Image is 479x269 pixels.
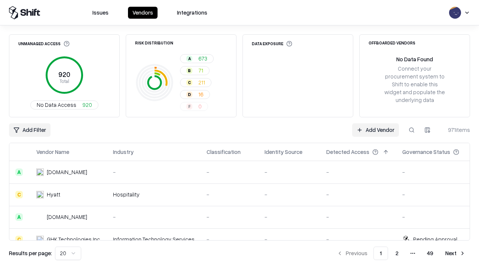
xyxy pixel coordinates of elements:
img: Hyatt [36,191,44,198]
div: Identity Source [265,148,302,156]
a: Add Vendor [352,123,399,137]
button: C211 [180,78,211,87]
nav: pagination [332,247,470,260]
div: Pending Approval [413,235,457,243]
div: Hospitality [113,191,195,198]
div: Governance Status [402,148,450,156]
button: D16 [180,90,210,99]
div: - [113,168,195,176]
button: Next [441,247,470,260]
button: 1 [373,247,388,260]
div: Information Technology Services [113,235,195,243]
div: - [265,213,314,221]
div: Risk Distribution [135,41,173,45]
div: - [207,235,253,243]
img: intrado.com [36,168,44,176]
div: - [402,168,471,176]
div: No Data Found [396,55,433,63]
span: 71 [198,67,203,74]
div: - [402,191,471,198]
button: Vendors [128,7,158,19]
div: - [326,191,390,198]
div: Offboarded Vendors [369,41,415,45]
div: C [186,80,192,86]
button: Integrations [173,7,212,19]
span: 211 [198,78,205,86]
div: - [265,235,314,243]
div: A [15,213,23,221]
div: Vendor Name [36,148,69,156]
span: 920 [82,101,92,109]
div: [DOMAIN_NAME] [47,213,87,221]
button: Issues [88,7,113,19]
div: GHK Technologies Inc. [47,235,101,243]
tspan: 920 [58,70,70,78]
span: No Data Access [37,101,76,109]
div: A [15,168,23,176]
img: GHK Technologies Inc. [36,236,44,243]
div: - [402,213,471,221]
div: - [265,191,314,198]
p: Results per page: [9,249,52,257]
div: Hyatt [47,191,60,198]
button: A673 [180,54,214,63]
span: 673 [198,55,207,62]
div: 971 items [440,126,470,134]
div: D [186,92,192,98]
div: C [15,236,23,243]
button: 49 [421,247,439,260]
div: Classification [207,148,241,156]
button: 2 [390,247,405,260]
div: - [207,213,253,221]
div: C [15,191,23,198]
span: 16 [198,90,204,98]
div: B [186,68,192,74]
div: - [326,235,390,243]
button: No Data Access920 [30,101,98,109]
div: - [113,213,195,221]
div: - [326,168,390,176]
div: - [326,213,390,221]
div: Data Exposure [252,41,292,47]
div: - [207,168,253,176]
button: B71 [180,66,210,75]
div: Detected Access [326,148,369,156]
div: Unmanaged Access [18,41,70,47]
tspan: Total [60,78,69,84]
button: Add Filter [9,123,51,137]
div: A [186,56,192,62]
div: - [265,168,314,176]
img: primesec.co.il [36,213,44,221]
div: - [207,191,253,198]
div: Industry [113,148,134,156]
div: Connect your procurement system to Shift to enable this widget and populate the underlying data [384,65,446,104]
div: [DOMAIN_NAME] [47,168,87,176]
